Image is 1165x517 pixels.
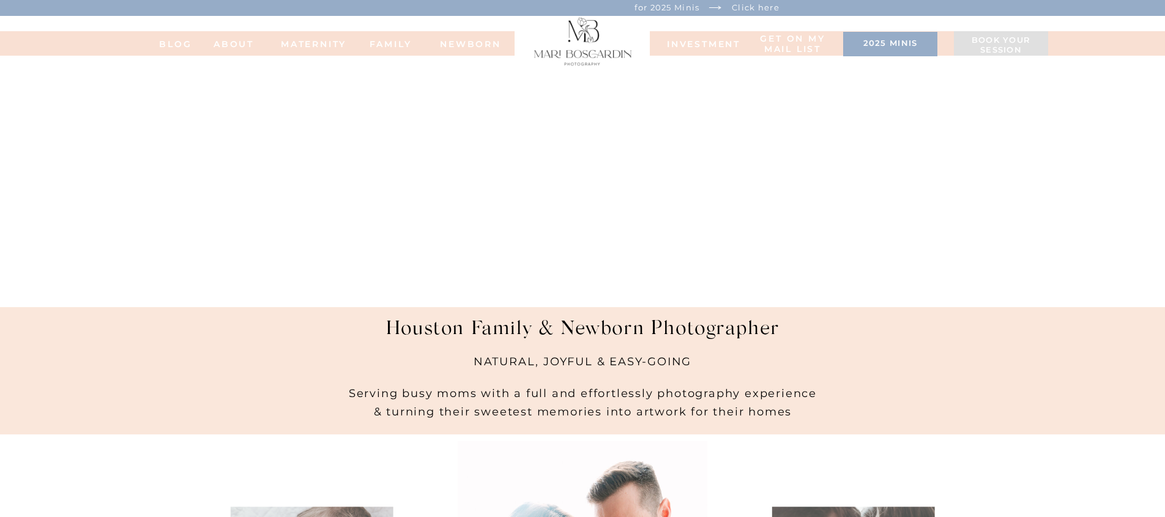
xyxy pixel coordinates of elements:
a: NEWBORN [436,39,505,48]
a: Get on my MAIL list [758,34,827,55]
a: 2025 minis [849,39,931,51]
a: Book your session [960,35,1042,56]
h2: Serving busy moms with a full and effortlessly photography experience & turning their sweetest me... [332,365,833,434]
h1: Houston Family & Newborn Photographer [346,318,820,352]
a: ABOUT [200,39,267,48]
a: BLOG [151,39,200,48]
a: INVESTMENT [667,39,728,48]
a: FAMILy [366,39,415,48]
h2: NATURAL, JOYFUL & EASY-GOING [419,352,746,378]
a: MATERNITY [281,39,330,48]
